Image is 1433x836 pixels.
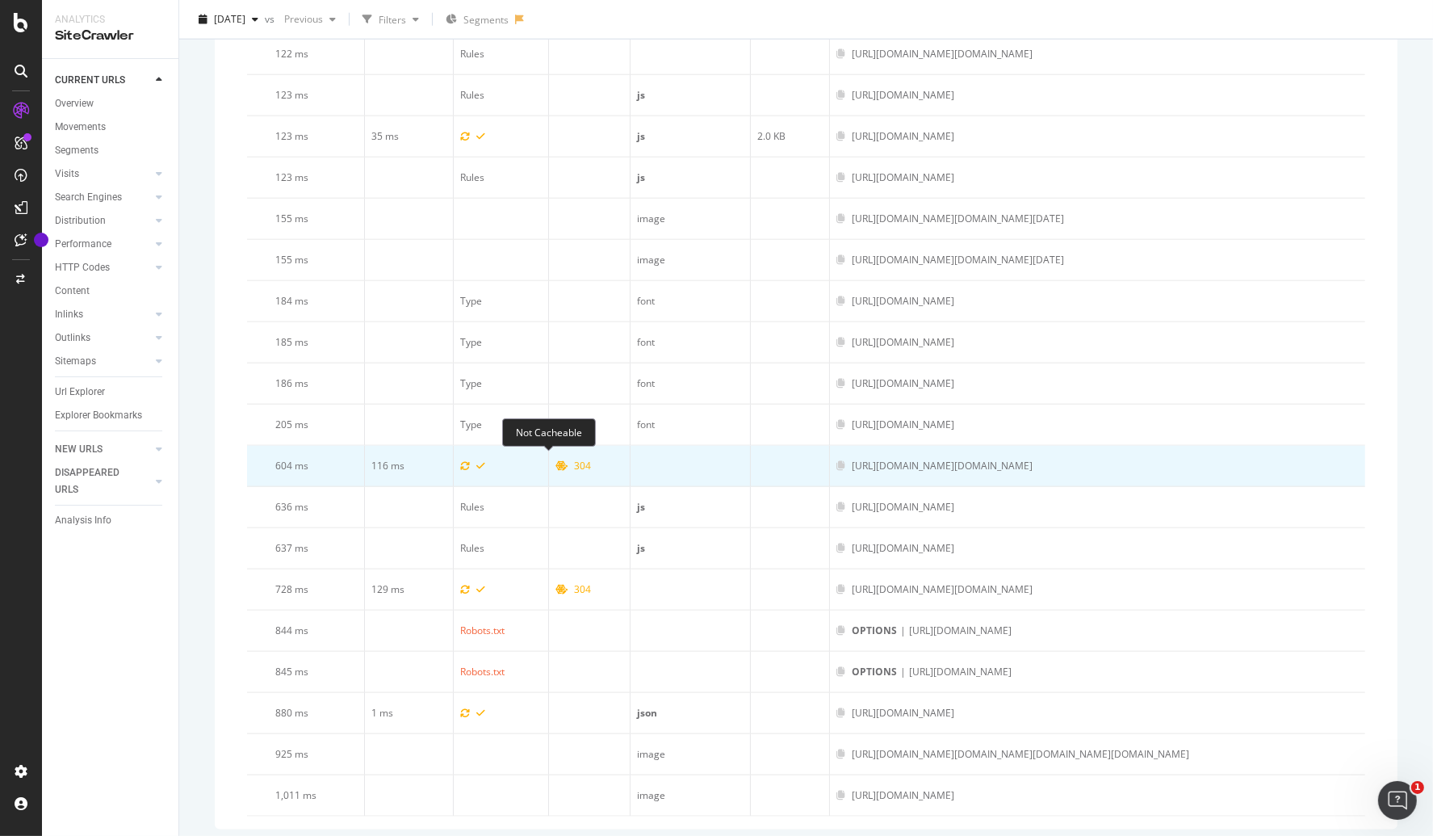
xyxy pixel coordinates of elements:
[55,27,166,45] div: SiteCrawler
[55,236,151,253] a: Performance
[852,500,954,515] div: [URL][DOMAIN_NAME]
[275,418,308,431] span: 205 ms
[55,306,83,323] div: Inlinks
[852,706,954,720] div: [URL][DOMAIN_NAME]
[55,353,96,370] div: Sitemaps
[214,12,245,26] span: 2025 Aug. 13th
[852,418,954,432] div: [URL][DOMAIN_NAME]
[275,788,316,802] span: 1,011 ms
[502,418,596,447] div: Not Cacheable
[637,335,744,350] div: font
[852,212,1064,226] div: [URL][DOMAIN_NAME][DOMAIN_NAME][DATE]
[637,747,744,762] div: image
[55,95,94,112] div: Overview
[460,500,484,515] div: Rules
[460,88,484,103] div: Rules
[275,500,308,514] span: 636 ms
[55,407,167,424] a: Explorer Bookmarks
[460,665,505,679] div: Robots.txt
[55,166,151,183] a: Visits
[574,459,591,473] div: 304
[852,376,954,391] div: [URL][DOMAIN_NAME]
[852,459,1033,473] div: [URL][DOMAIN_NAME][DOMAIN_NAME]
[34,233,48,247] div: Tooltip anchor
[637,500,744,515] div: js
[637,788,744,803] div: image
[275,335,308,349] span: 185 ms
[852,541,954,556] div: [URL][DOMAIN_NAME]
[574,582,591,597] div: 304
[637,212,744,226] div: image
[55,119,167,136] a: Movements
[900,665,906,679] span: |
[275,170,308,184] span: 123 ms
[852,665,897,679] span: OPTIONS
[637,541,744,556] div: js
[275,376,308,390] span: 186 ms
[439,6,515,32] button: Segments
[371,582,446,597] div: 129 ms
[55,189,122,206] div: Search Engines
[275,665,308,678] span: 845 ms
[852,47,1033,61] div: [URL][DOMAIN_NAME][DOMAIN_NAME]
[852,294,954,309] div: [URL][DOMAIN_NAME]
[55,142,167,159] a: Segments
[55,306,151,323] a: Inlinks
[55,330,90,347] div: Outlinks
[852,335,954,350] div: [URL][DOMAIN_NAME]
[278,12,323,26] span: Previous
[55,236,111,253] div: Performance
[460,170,484,185] div: Rules
[55,384,105,401] div: Url Explorer
[275,47,308,61] span: 122 ms
[852,88,954,103] div: [URL][DOMAIN_NAME]
[1378,781,1417,820] iframe: Intercom live chat
[55,441,103,458] div: NEW URLS
[275,253,308,267] span: 155 ms
[637,294,744,309] div: font
[371,459,446,473] div: 116 ms
[55,166,79,183] div: Visits
[55,283,167,300] a: Content
[637,170,744,185] div: js
[371,129,446,144] div: 35 ms
[55,119,106,136] div: Movements
[278,6,342,32] button: Previous
[275,294,308,308] span: 184 ms
[356,6,425,32] button: Filters
[275,706,308,720] span: 880 ms
[637,129,744,144] div: js
[55,142,98,159] div: Segments
[637,253,744,267] div: image
[637,88,744,103] div: js
[55,441,151,458] a: NEW URLS
[55,464,151,498] a: DISAPPEARED URLS
[460,47,484,61] div: Rules
[463,13,509,27] span: Segments
[55,512,167,529] a: Analysis Info
[55,330,151,347] a: Outlinks
[637,376,744,391] div: font
[275,747,308,761] span: 925 ms
[55,353,151,370] a: Sitemaps
[275,212,308,225] span: 155 ms
[900,624,906,638] span: |
[275,129,308,143] span: 123 ms
[460,624,505,638] div: Robots.txt
[637,706,744,720] div: json
[275,459,308,473] span: 604 ms
[55,259,151,276] a: HTTP Codes
[55,283,90,300] div: Content
[460,376,482,391] div: Type
[55,407,142,424] div: Explorer Bookmarks
[460,335,482,350] div: Type
[55,95,167,112] a: Overview
[852,253,1064,267] div: [URL][DOMAIN_NAME][DOMAIN_NAME][DATE]
[371,706,446,720] div: 1 ms
[55,384,167,401] a: Url Explorer
[852,747,1189,762] div: [URL][DOMAIN_NAME][DOMAIN_NAME][DOMAIN_NAME][DOMAIN_NAME]
[55,212,106,229] div: Distribution
[275,541,308,555] span: 637 ms
[909,665,1012,679] div: [URL][DOMAIN_NAME]
[852,582,1033,597] div: [URL][DOMAIN_NAME][DOMAIN_NAME]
